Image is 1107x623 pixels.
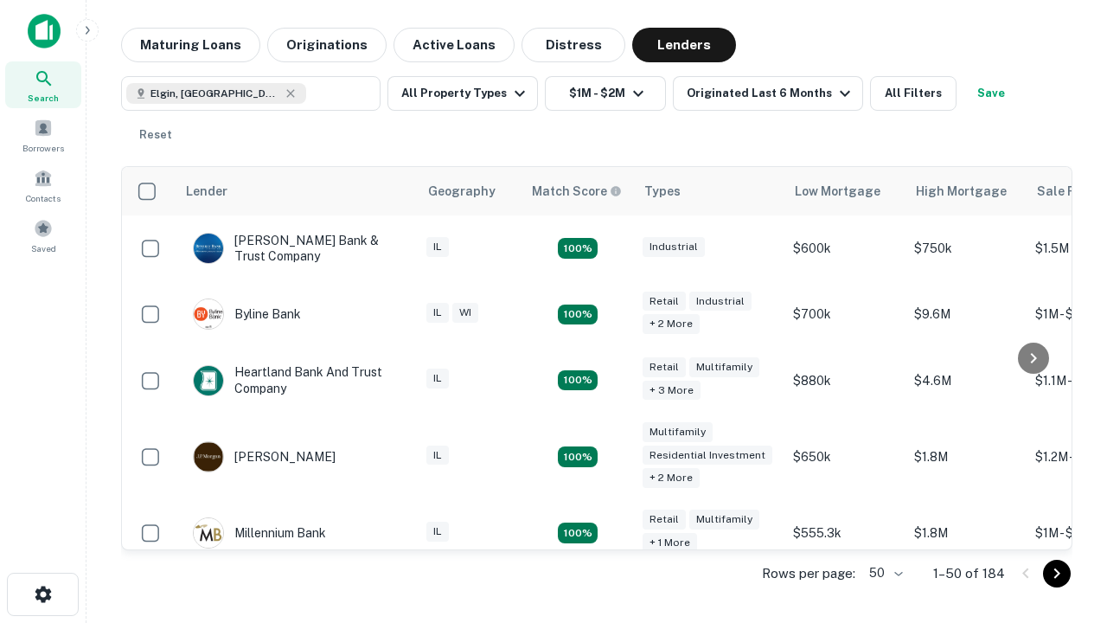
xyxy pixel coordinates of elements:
div: IL [426,369,449,389]
a: Saved [5,212,81,259]
div: Capitalize uses an advanced AI algorithm to match your search with the best lender. The match sco... [532,182,622,201]
button: All Filters [870,76,957,111]
span: Elgin, [GEOGRAPHIC_DATA], [GEOGRAPHIC_DATA] [150,86,280,101]
iframe: Chat Widget [1021,485,1107,568]
th: Types [634,167,784,215]
span: Contacts [26,191,61,205]
div: IL [426,522,449,542]
img: capitalize-icon.png [28,14,61,48]
button: $1M - $2M [545,76,666,111]
td: $700k [784,281,905,347]
button: Maturing Loans [121,28,260,62]
div: Industrial [689,292,752,311]
td: $650k [784,414,905,501]
div: High Mortgage [916,181,1007,202]
div: [PERSON_NAME] [193,441,336,472]
div: Matching Properties: 16, hasApolloMatch: undefined [558,523,598,543]
th: Capitalize uses an advanced AI algorithm to match your search with the best lender. The match sco... [522,167,634,215]
div: + 2 more [643,314,700,334]
th: Geography [418,167,522,215]
a: Search [5,61,81,108]
th: High Mortgage [905,167,1027,215]
td: $555.3k [784,500,905,566]
div: Matching Properties: 28, hasApolloMatch: undefined [558,238,598,259]
button: All Property Types [387,76,538,111]
div: Industrial [643,237,705,257]
button: Save your search to get updates of matches that match your search criteria. [963,76,1019,111]
button: Active Loans [394,28,515,62]
button: Reset [128,118,183,152]
td: $9.6M [905,281,1027,347]
td: $600k [784,215,905,281]
div: Residential Investment [643,446,772,466]
div: Byline Bank [193,299,301,330]
a: Contacts [5,162,81,209]
div: Matching Properties: 25, hasApolloMatch: undefined [558,446,598,467]
div: + 2 more [643,468,700,488]
div: Retail [643,357,686,377]
div: Lender [186,181,227,202]
td: $4.6M [905,347,1027,413]
td: $1.8M [905,500,1027,566]
p: Rows per page: [762,563,855,584]
th: Lender [176,167,418,215]
div: + 3 more [643,381,701,401]
div: + 1 more [643,533,697,553]
img: picture [194,234,223,263]
div: Matching Properties: 19, hasApolloMatch: undefined [558,305,598,325]
div: IL [426,303,449,323]
img: picture [194,299,223,329]
td: $750k [905,215,1027,281]
h6: Match Score [532,182,618,201]
span: Borrowers [22,141,64,155]
div: Retail [643,292,686,311]
div: [PERSON_NAME] Bank & Trust Company [193,233,400,264]
div: Multifamily [643,422,713,442]
p: 1–50 of 184 [933,563,1005,584]
div: Multifamily [689,510,759,530]
td: $880k [784,347,905,413]
div: IL [426,446,449,466]
div: Originated Last 6 Months [687,83,855,104]
div: WI [452,303,478,323]
div: Types [644,181,681,202]
th: Low Mortgage [784,167,905,215]
div: Millennium Bank [193,517,326,549]
button: Distress [522,28,625,62]
img: picture [194,366,223,395]
button: Originations [267,28,387,62]
div: Multifamily [689,357,759,377]
td: $1.8M [905,414,1027,501]
button: Go to next page [1043,560,1071,588]
div: Low Mortgage [795,181,880,202]
a: Borrowers [5,112,81,158]
div: Retail [643,510,686,530]
div: Geography [428,181,496,202]
button: Originated Last 6 Months [673,76,863,111]
span: Saved [31,241,56,255]
span: Search [28,91,59,105]
img: picture [194,518,223,548]
div: IL [426,237,449,257]
div: 50 [862,561,905,586]
div: Matching Properties: 19, hasApolloMatch: undefined [558,370,598,391]
img: picture [194,442,223,472]
button: Lenders [632,28,736,62]
div: Heartland Bank And Trust Company [193,364,400,395]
